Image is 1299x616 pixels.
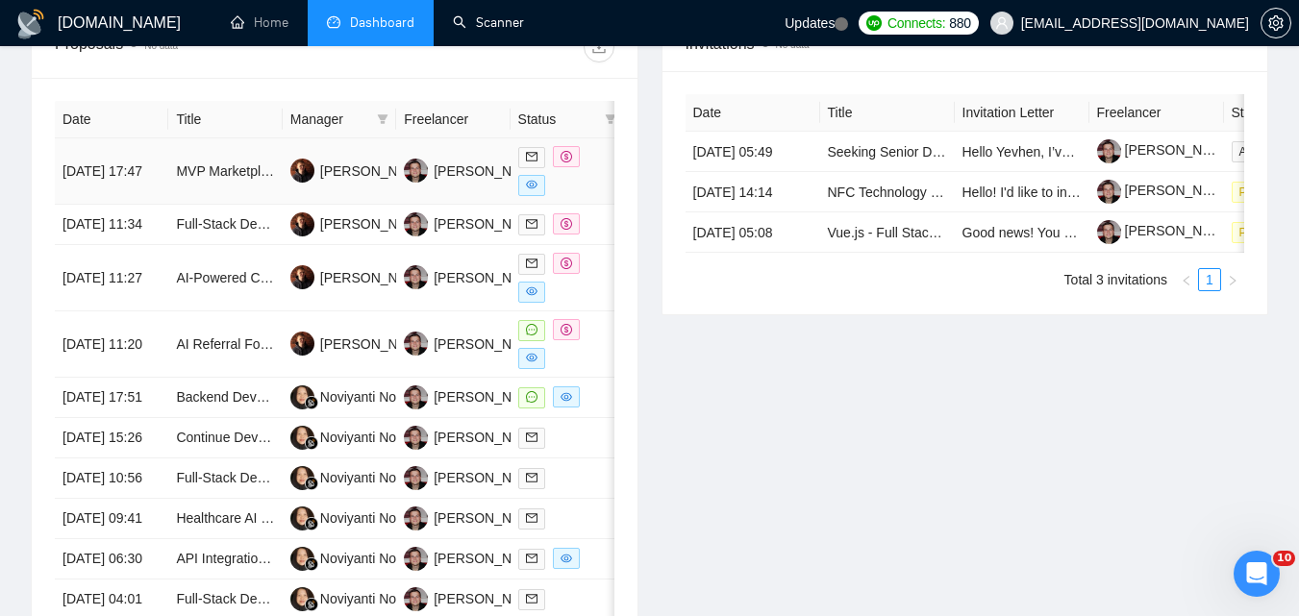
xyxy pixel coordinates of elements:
a: MVP Marketplace CRM Development [176,163,399,179]
a: NFC Technology Specialist for Smart Access Systems [828,185,1149,200]
img: AS [290,265,314,289]
img: YS [404,159,428,183]
li: Next Page [1221,268,1244,291]
span: Status [518,109,597,130]
img: YS [404,587,428,611]
img: YS [404,506,428,530]
td: Full-Stack Developer for Custom Nutrition Management Platform (AI + Database Integration) [168,205,282,245]
a: YS[PERSON_NAME] [404,590,544,605]
th: Freelancer [1089,94,1224,132]
img: YS [404,466,428,490]
a: YS[PERSON_NAME] [404,550,544,565]
img: AS [290,332,314,356]
a: NNNoviyanti Noviyanti [290,429,435,444]
a: AI-Powered Construction & DIY Material Calculator – Minimal Third-Party Dependencies [176,270,702,285]
a: YS[PERSON_NAME] [404,509,544,525]
img: AS [290,212,314,236]
span: dashboard [327,15,340,29]
div: [PERSON_NAME] [434,213,544,234]
a: YS[PERSON_NAME] [404,388,544,404]
img: AS [290,159,314,183]
span: user [995,16,1009,30]
img: c1bYBLFISfW-KFu5YnXsqDxdnhJyhFG7WZWQjmw4vq0-YF4TwjoJdqRJKIWeWIjxa9 [1097,220,1121,244]
th: Manager [283,101,396,138]
th: Freelancer [396,101,510,138]
span: mail [526,512,537,524]
div: [PERSON_NAME] [320,267,431,288]
td: NFC Technology Specialist for Smart Access Systems [820,172,955,212]
td: [DATE] 15:26 [55,418,168,458]
span: dollar [561,324,572,335]
span: Manager [290,109,369,130]
span: message [526,324,537,335]
span: filter [605,113,616,125]
td: AI Referral Form Automation System - HealthCare [168,311,282,378]
th: Date [686,94,820,132]
img: YS [404,332,428,356]
td: MVP Marketplace CRM Development [168,138,282,205]
a: YS[PERSON_NAME] [404,162,544,178]
div: [PERSON_NAME] [434,160,544,182]
button: left [1175,268,1198,291]
iframe: Intercom live chat [1234,551,1280,597]
img: c1bYBLFISfW-KFu5YnXsqDxdnhJyhFG7WZWQjmw4vq0-YF4TwjoJdqRJKIWeWIjxa9 [1097,180,1121,204]
div: [PERSON_NAME] [434,507,544,529]
span: setting [1262,15,1290,31]
th: Title [168,101,282,138]
div: [PERSON_NAME] [320,213,431,234]
span: Archived [1232,141,1292,162]
div: Noviyanti Noviyanti [320,386,435,407]
th: Invitation Letter [955,94,1089,132]
button: setting [1261,8,1291,38]
span: No data [144,40,178,51]
img: YS [404,212,428,236]
span: left [1181,275,1192,286]
th: Title [820,94,955,132]
div: [PERSON_NAME] [434,548,544,569]
span: Updates [785,15,835,31]
td: Seeking Senior Development Agency for Ongoing Client Projects — Long-Term Collaboration [820,132,955,172]
img: YS [404,265,428,289]
span: eye [561,553,572,564]
div: Noviyanti Noviyanti [320,507,435,529]
td: AI-Powered Construction & DIY Material Calculator – Minimal Third-Party Dependencies [168,245,282,311]
img: gigradar-bm.png [305,557,318,571]
a: Pending [1232,184,1297,199]
div: Noviyanti Noviyanti [320,548,435,569]
span: mail [526,258,537,269]
img: NN [290,426,314,450]
a: [PERSON_NAME] [1097,223,1236,238]
div: [PERSON_NAME] [434,467,544,488]
td: [DATE] 17:51 [55,378,168,418]
li: 1 [1198,268,1221,291]
a: AS[PERSON_NAME] [290,269,431,284]
span: dollar [561,258,572,269]
span: filter [373,105,392,134]
img: gigradar-bm.png [305,598,318,611]
a: YS[PERSON_NAME] [404,215,544,231]
a: YS[PERSON_NAME] [404,335,544,351]
img: NN [290,506,314,530]
td: [DATE] 05:49 [686,132,820,172]
img: c1bYBLFISfW-KFu5YnXsqDxdnhJyhFG7WZWQjmw4vq0-YF4TwjoJdqRJKIWeWIjxa9 [1097,139,1121,163]
span: eye [526,285,537,297]
div: [PERSON_NAME] [434,333,544,355]
img: YS [404,547,428,571]
td: [DATE] 09:41 [55,499,168,539]
td: [DATE] 06:30 [55,539,168,579]
a: AS[PERSON_NAME] [290,335,431,351]
td: Backend Developer – Report Generation System [168,378,282,418]
a: 1 [1199,269,1220,290]
a: [PERSON_NAME] [1097,142,1236,158]
button: download [584,32,614,62]
span: mail [526,218,537,230]
span: Dashboard [350,14,414,31]
span: mail [526,472,537,483]
img: YS [404,385,428,409]
span: eye [561,391,572,403]
div: [PERSON_NAME] [320,160,431,182]
td: [DATE] 11:34 [55,205,168,245]
div: Proposals [55,32,335,62]
img: gigradar-bm.png [305,436,318,450]
span: eye [526,179,537,190]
